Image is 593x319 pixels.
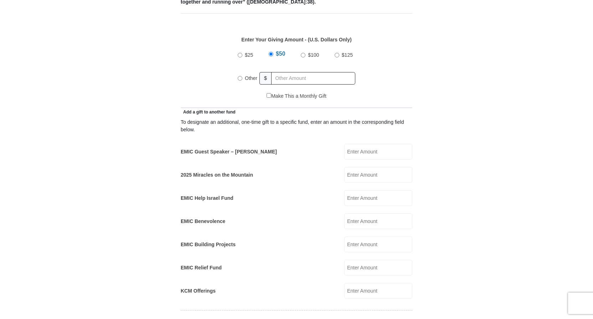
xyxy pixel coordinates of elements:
input: Enter Amount [344,283,412,299]
label: EMIC Guest Speaker – [PERSON_NAME] [181,148,277,156]
input: Make This a Monthly Gift [267,93,271,98]
input: Enter Amount [344,167,412,183]
span: Add a gift to another fund [181,110,236,115]
label: KCM Offerings [181,287,216,295]
div: To designate an additional, one-time gift to a specific fund, enter an amount in the correspondin... [181,118,412,133]
input: Enter Amount [344,237,412,252]
label: EMIC Building Projects [181,241,236,248]
input: Enter Amount [344,213,412,229]
span: $100 [308,52,319,58]
span: $125 [342,52,353,58]
span: $ [259,72,272,85]
span: $50 [276,51,285,57]
label: EMIC Relief Fund [181,264,222,272]
label: EMIC Help Israel Fund [181,194,233,202]
label: EMIC Benevolence [181,218,225,225]
input: Enter Amount [344,144,412,159]
input: Enter Amount [344,260,412,275]
span: $25 [245,52,253,58]
input: Enter Amount [344,190,412,206]
strong: Enter Your Giving Amount - (U.S. Dollars Only) [241,37,351,42]
label: 2025 Miracles on the Mountain [181,171,253,179]
span: Other [245,75,257,81]
label: Make This a Monthly Gift [267,92,326,100]
input: Other Amount [271,72,355,85]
